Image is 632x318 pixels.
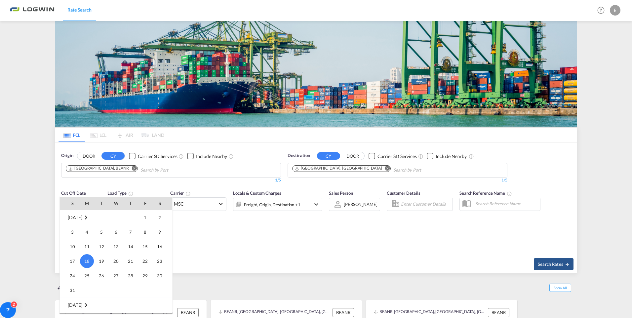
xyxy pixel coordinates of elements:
span: 7 [124,225,137,239]
td: Sunday August 17 2025 [60,254,80,268]
tr: Week undefined [60,298,172,313]
td: Monday August 18 2025 [80,254,94,268]
span: 30 [153,269,166,282]
span: 21 [124,255,137,268]
span: 6 [109,225,123,239]
td: September 2025 [60,298,172,313]
td: Tuesday August 5 2025 [94,225,109,239]
span: 13 [109,240,123,253]
td: Saturday August 9 2025 [152,225,172,239]
td: Sunday August 10 2025 [60,239,80,254]
span: 27 [109,269,123,282]
th: T [94,197,109,210]
td: Friday August 1 2025 [138,210,152,225]
th: S [60,197,80,210]
md-calendar: Calendar [60,197,172,313]
span: 8 [138,225,152,239]
tr: Week 2 [60,225,172,239]
td: Tuesday August 19 2025 [94,254,109,268]
span: 9 [153,225,166,239]
th: F [138,197,152,210]
td: Saturday August 23 2025 [152,254,172,268]
th: S [152,197,172,210]
span: 29 [138,269,152,282]
td: Sunday August 31 2025 [60,283,80,298]
span: 19 [95,255,108,268]
td: Friday August 8 2025 [138,225,152,239]
span: 31 [66,284,79,297]
td: Wednesday August 20 2025 [109,254,123,268]
span: 11 [80,240,94,253]
td: Monday August 11 2025 [80,239,94,254]
span: 1 [138,211,152,224]
span: 15 [138,240,152,253]
td: Monday August 4 2025 [80,225,94,239]
td: Friday August 29 2025 [138,268,152,283]
tr: Week 5 [60,268,172,283]
span: 22 [138,255,152,268]
td: Wednesday August 27 2025 [109,268,123,283]
td: Friday August 22 2025 [138,254,152,268]
td: Sunday August 24 2025 [60,268,80,283]
span: 17 [66,255,79,268]
th: M [80,197,94,210]
span: 26 [95,269,108,282]
td: Saturday August 30 2025 [152,268,172,283]
td: Monday August 25 2025 [80,268,94,283]
td: Saturday August 2 2025 [152,210,172,225]
td: Friday August 15 2025 [138,239,152,254]
td: Thursday August 21 2025 [123,254,138,268]
span: 3 [66,225,79,239]
span: [DATE] [68,215,82,220]
span: 14 [124,240,137,253]
span: 10 [66,240,79,253]
td: Tuesday August 26 2025 [94,268,109,283]
th: T [123,197,138,210]
span: 4 [80,225,94,239]
td: Thursday August 14 2025 [123,239,138,254]
span: [DATE] [68,302,82,308]
span: 5 [95,225,108,239]
td: Wednesday August 13 2025 [109,239,123,254]
td: Wednesday August 6 2025 [109,225,123,239]
td: Tuesday August 12 2025 [94,239,109,254]
th: W [109,197,123,210]
tr: Week 6 [60,283,172,298]
tr: Week 4 [60,254,172,268]
span: 16 [153,240,166,253]
span: 28 [124,269,137,282]
tr: Week 1 [60,210,172,225]
span: 18 [80,254,94,268]
span: 23 [153,255,166,268]
span: 2 [153,211,166,224]
td: Thursday August 28 2025 [123,268,138,283]
td: Saturday August 16 2025 [152,239,172,254]
td: Thursday August 7 2025 [123,225,138,239]
span: 24 [66,269,79,282]
td: Sunday August 3 2025 [60,225,80,239]
span: 12 [95,240,108,253]
span: 25 [80,269,94,282]
span: 20 [109,255,123,268]
td: August 2025 [60,210,109,225]
tr: Week 3 [60,239,172,254]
